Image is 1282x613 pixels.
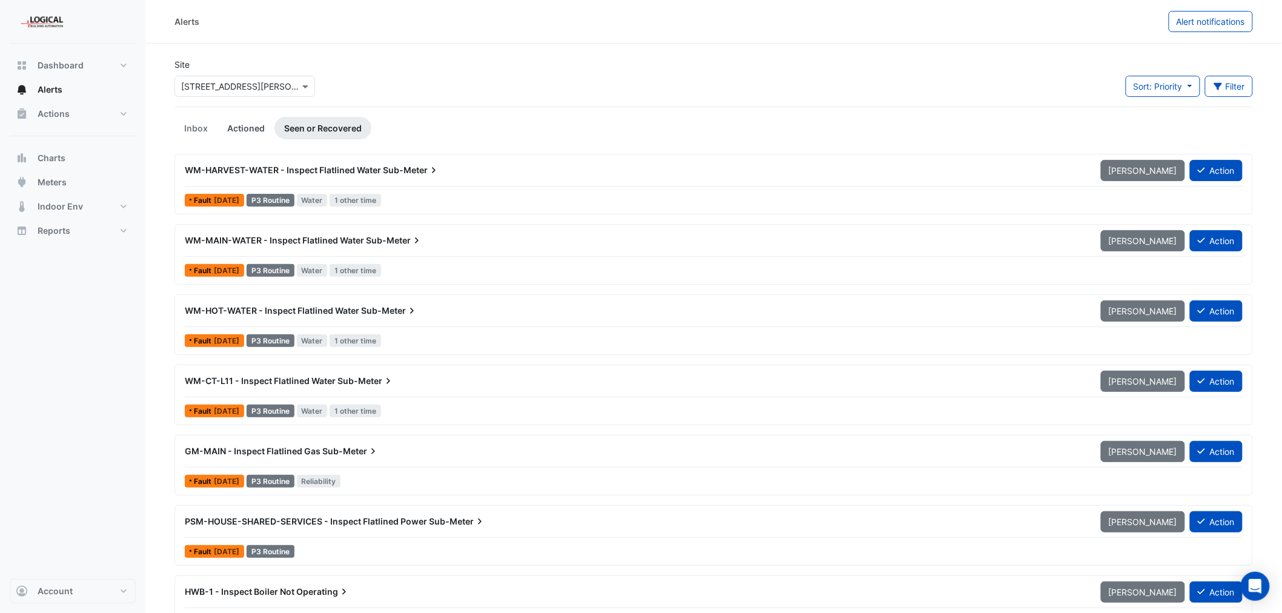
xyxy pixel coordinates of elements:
span: Dashboard [38,59,84,71]
span: Reliability [297,475,341,488]
button: Actions [10,102,136,126]
span: [PERSON_NAME] [1109,306,1177,316]
span: Water [297,405,328,417]
app-icon: Charts [16,152,28,164]
button: Action [1190,230,1243,251]
div: P3 Routine [247,334,294,347]
app-icon: Actions [16,108,28,120]
div: Open Intercom Messenger [1241,572,1270,601]
div: P3 Routine [247,194,294,207]
a: Seen or Recovered [274,117,371,139]
span: Water [297,194,328,207]
button: Action [1190,582,1243,603]
span: Fault [194,267,214,274]
button: Indoor Env [10,194,136,219]
span: Operating [296,586,350,598]
span: Actions [38,108,70,120]
span: Water [297,264,328,277]
span: 1 other time [330,194,381,207]
app-icon: Alerts [16,84,28,96]
span: Thu 06-Mar-2025 16:45 AEDT [214,477,239,486]
span: [PERSON_NAME] [1109,446,1177,457]
span: WM-CT-L11 - Inspect Flatlined Water [185,376,336,386]
span: [PERSON_NAME] [1109,517,1177,527]
a: Actioned [218,117,274,139]
span: Alert notifications [1177,16,1245,27]
button: Action [1190,511,1243,532]
span: Sub-Meter [361,305,418,317]
span: Fault [194,478,214,485]
span: Charts [38,152,65,164]
div: P3 Routine [247,264,294,277]
span: 1 other time [330,405,381,417]
button: [PERSON_NAME] [1101,582,1185,603]
button: [PERSON_NAME] [1101,160,1185,181]
span: Water [297,334,328,347]
span: 1 other time [330,334,381,347]
span: HWB-1 - Inspect Boiler Not [185,586,294,597]
span: Sub-Meter [366,234,423,247]
span: Sort: Priority [1134,81,1183,91]
button: Action [1190,371,1243,392]
button: Sort: Priority [1126,76,1200,97]
button: Action [1190,160,1243,181]
span: Sub-Meter [337,375,394,387]
span: Reports [38,225,70,237]
span: Fault [194,408,214,415]
button: [PERSON_NAME] [1101,300,1185,322]
label: Site [174,58,190,71]
span: Tue 20-May-2025 18:15 AEST [214,406,239,416]
button: Account [10,579,136,603]
span: Tue 20-May-2025 22:46 AEST [214,266,239,275]
span: Alerts [38,84,62,96]
span: Fault [194,337,214,345]
button: Dashboard [10,53,136,78]
span: [PERSON_NAME] [1109,587,1177,597]
button: Charts [10,146,136,170]
button: [PERSON_NAME] [1101,371,1185,392]
div: P3 Routine [247,405,294,417]
div: P3 Routine [247,475,294,488]
button: Reports [10,219,136,243]
button: Alerts [10,78,136,102]
button: Action [1190,300,1243,322]
span: Tue 20-May-2025 22:46 AEST [214,336,239,345]
span: WM-HARVEST-WATER - Inspect Flatlined Water [185,165,381,175]
app-icon: Reports [16,225,28,237]
app-icon: Meters [16,176,28,188]
span: Sub-Meter [429,515,486,528]
a: Inbox [174,117,218,139]
button: [PERSON_NAME] [1101,230,1185,251]
span: WM-HOT-WATER - Inspect Flatlined Water [185,305,359,316]
button: Action [1190,441,1243,462]
app-icon: Dashboard [16,59,28,71]
span: Sub-Meter [322,445,379,457]
span: Sub-Meter [383,164,440,176]
span: WM-MAIN-WATER - Inspect Flatlined Water [185,235,364,245]
span: Fault [194,197,214,204]
button: [PERSON_NAME] [1101,511,1185,532]
button: Filter [1205,76,1254,97]
button: [PERSON_NAME] [1101,441,1185,462]
span: [PERSON_NAME] [1109,376,1177,386]
span: PSM-HOUSE-SHARED-SERVICES - Inspect Flatlined Power [185,516,427,526]
div: P3 Routine [247,545,294,558]
button: Alert notifications [1169,11,1253,32]
span: Mon 25-Sep-2023 10:00 AEST [214,547,239,556]
span: [PERSON_NAME] [1109,165,1177,176]
span: Indoor Env [38,200,83,213]
span: Meters [38,176,67,188]
img: Company Logo [15,10,69,34]
span: Account [38,585,73,597]
div: Alerts [174,15,199,28]
span: Fault [194,548,214,555]
button: Meters [10,170,136,194]
span: GM-MAIN - Inspect Flatlined Gas [185,446,320,456]
span: 1 other time [330,264,381,277]
app-icon: Indoor Env [16,200,28,213]
span: [PERSON_NAME] [1109,236,1177,246]
span: Tue 20-May-2025 23:15 AEST [214,196,239,205]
